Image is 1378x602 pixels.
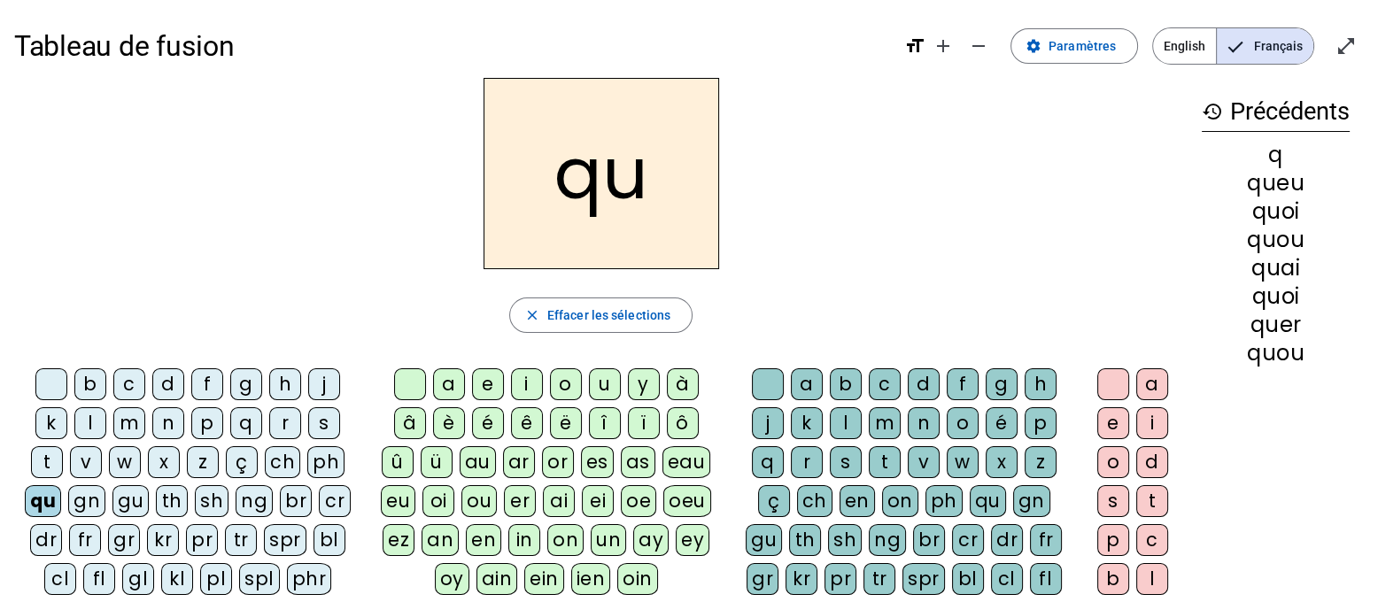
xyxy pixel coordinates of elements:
[1136,485,1168,517] div: t
[1202,173,1350,194] div: queu
[484,78,719,269] h2: qu
[112,485,149,517] div: gu
[1217,28,1313,64] span: Français
[226,446,258,478] div: ç
[476,563,518,595] div: ain
[383,524,414,556] div: ez
[14,18,890,74] h1: Tableau de fusion
[589,368,621,400] div: u
[433,407,465,439] div: è
[381,485,415,517] div: eu
[824,563,856,595] div: pr
[840,485,875,517] div: en
[69,524,101,556] div: fr
[68,485,105,517] div: gn
[74,407,106,439] div: l
[543,485,575,517] div: ai
[1136,407,1168,439] div: i
[1202,92,1350,132] h3: Précédents
[747,563,778,595] div: gr
[925,485,963,517] div: ph
[968,35,989,57] mat-icon: remove
[869,446,901,478] div: t
[1202,314,1350,336] div: quer
[947,407,979,439] div: o
[913,524,945,556] div: br
[550,407,582,439] div: ë
[904,35,925,57] mat-icon: format_size
[1328,28,1364,64] button: Entrer en plein écran
[1030,563,1062,595] div: fl
[509,297,693,333] button: Effacer les sélections
[466,524,501,556] div: en
[791,407,823,439] div: k
[191,368,223,400] div: f
[1136,524,1168,556] div: c
[1025,368,1057,400] div: h
[230,368,262,400] div: g
[280,485,312,517] div: br
[986,446,1018,478] div: x
[663,485,711,517] div: oeu
[908,407,940,439] div: n
[925,28,961,64] button: Augmenter la taille de la police
[621,446,655,478] div: as
[307,446,344,478] div: ph
[25,485,61,517] div: qu
[542,446,574,478] div: or
[265,446,300,478] div: ch
[83,563,115,595] div: fl
[789,524,821,556] div: th
[591,524,626,556] div: un
[461,485,497,517] div: ou
[667,368,699,400] div: à
[319,485,351,517] div: cr
[752,407,784,439] div: j
[869,524,906,556] div: ng
[882,485,918,517] div: on
[161,563,193,595] div: kl
[830,407,862,439] div: l
[1049,35,1116,57] span: Paramètres
[908,368,940,400] div: d
[503,446,535,478] div: ar
[582,485,614,517] div: ei
[394,407,426,439] div: â
[147,524,179,556] div: kr
[1136,368,1168,400] div: a
[152,407,184,439] div: n
[31,446,63,478] div: t
[1097,524,1129,556] div: p
[830,368,862,400] div: b
[148,446,180,478] div: x
[1335,35,1357,57] mat-icon: open_in_full
[472,407,504,439] div: é
[1136,563,1168,595] div: l
[786,563,817,595] div: kr
[662,446,711,478] div: eau
[1097,563,1129,595] div: b
[1013,485,1050,517] div: gn
[156,485,188,517] div: th
[986,407,1018,439] div: é
[986,368,1018,400] div: g
[113,407,145,439] div: m
[195,485,228,517] div: sh
[1010,28,1138,64] button: Paramètres
[550,368,582,400] div: o
[511,407,543,439] div: ê
[628,407,660,439] div: ï
[1202,229,1350,251] div: quou
[1136,446,1168,478] div: d
[74,368,106,400] div: b
[422,524,459,556] div: an
[547,524,584,556] div: on
[113,368,145,400] div: c
[511,368,543,400] div: i
[308,368,340,400] div: j
[863,563,895,595] div: tr
[287,563,332,595] div: phr
[1202,286,1350,307] div: quoi
[797,485,832,517] div: ch
[952,524,984,556] div: cr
